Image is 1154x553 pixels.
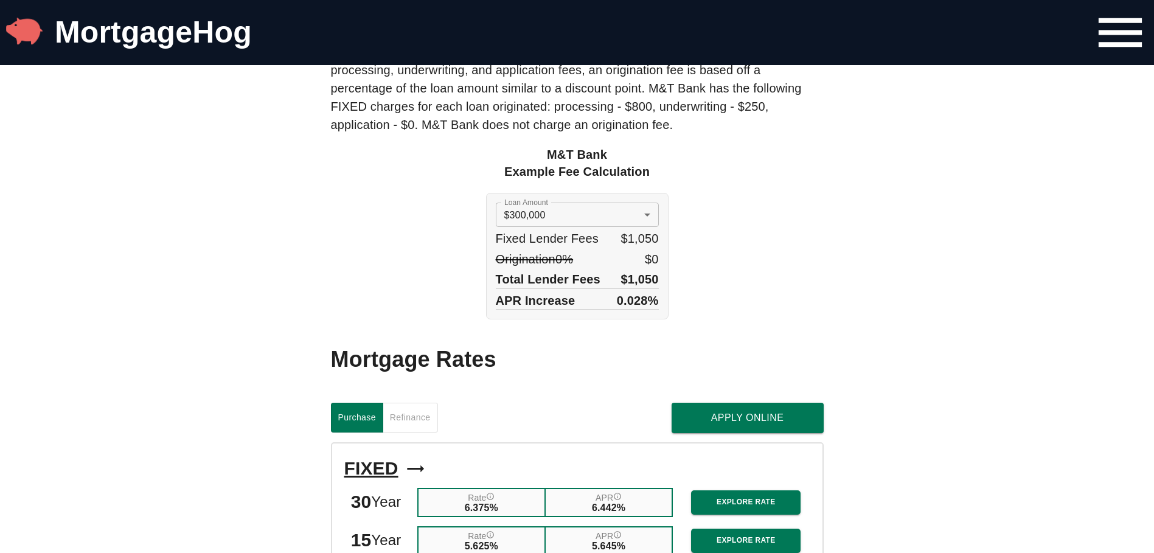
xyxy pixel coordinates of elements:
label: Rate [468,492,495,502]
svg: Interest Rate "rate", reflects the cost of borrowing. If the interest rate is 3% and your loan is... [486,530,495,539]
button: Purchase [331,403,383,433]
span: $1,050 [620,230,658,248]
h2: Mortgage Rates [331,344,824,375]
img: MortgageHog Logo [6,13,43,49]
span: Apply Online [685,409,810,426]
span: Fixed Lender Fees [496,230,599,248]
span: 6.375% [465,503,498,513]
label: APR [596,492,622,502]
button: Explore Rate [691,490,801,515]
span: FIXED [344,456,398,482]
span: Year [371,492,401,512]
label: Rate [468,530,495,540]
span: $1,050 [620,271,658,288]
a: MortgageHog [55,15,252,49]
span: APR Increase [496,292,575,310]
span: 0.028% [617,292,659,310]
label: APR [596,530,622,540]
span: Year [371,530,401,551]
button: Refinance [383,403,438,433]
span: Explore Rate [701,534,791,547]
span: Explore Rate [701,496,791,509]
span: 30 [351,489,372,515]
svg: Annual Percentage Rate - The interest rate on the loan if lender fees were averaged into each mon... [613,492,622,501]
span: $0 [645,251,659,268]
span: Total Lender Fees [496,271,600,288]
span: Origination 0 % [496,251,574,268]
span: M&T Bank [547,146,607,164]
p: Lender fees include processing, underwriting, application, and origination charges. Unlike proces... [331,43,824,134]
button: Apply Online [672,403,824,433]
svg: Annual Percentage Rate - The interest rate on the loan if lender fees were averaged into each mon... [613,530,622,539]
button: Explore Rate [691,529,801,553]
div: $300,000 [496,203,659,227]
span: 6.442% [592,503,625,513]
span: Refinance [390,410,431,425]
span: 5.645% [592,541,625,551]
span: Example Fee Calculation [504,163,650,181]
span: Purchase [338,410,376,425]
span: 5.625% [465,541,498,551]
svg: Interest Rate "rate", reflects the cost of borrowing. If the interest rate is 3% and your loan is... [486,492,495,501]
